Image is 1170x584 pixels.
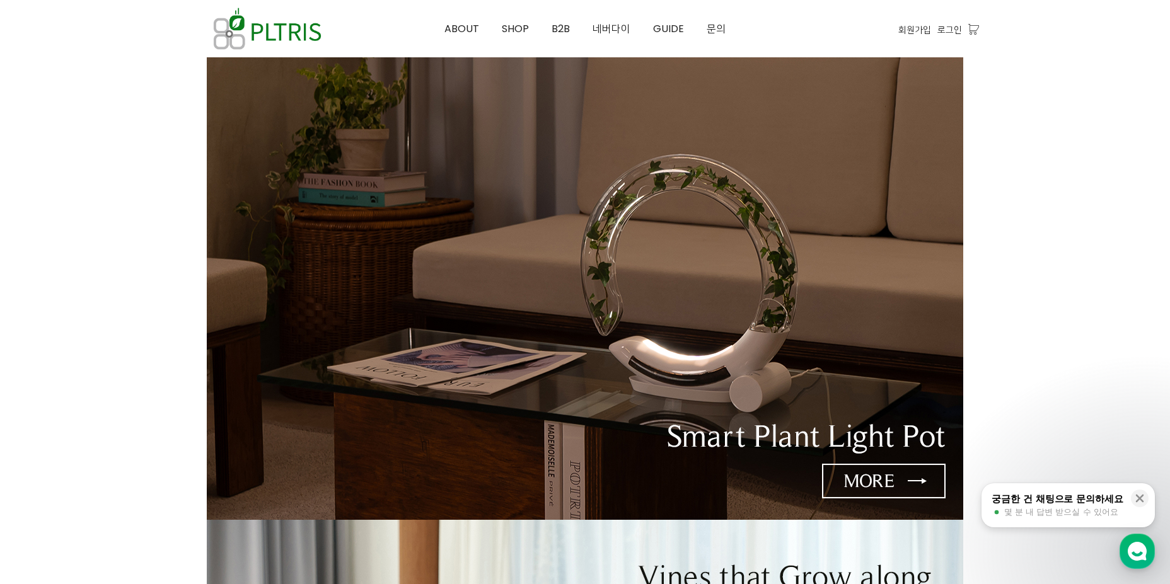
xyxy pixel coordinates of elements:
[490,1,540,57] a: SHOP
[552,21,570,36] span: B2B
[433,1,490,57] a: ABOUT
[653,21,684,36] span: GUIDE
[195,418,210,428] span: 설정
[4,399,83,431] a: 홈
[593,21,630,36] span: 네버다이
[502,21,529,36] span: SHOP
[163,399,242,431] a: 설정
[115,419,130,429] span: 대화
[898,23,931,37] a: 회원가입
[642,1,695,57] a: GUIDE
[695,1,737,57] a: 문의
[707,21,726,36] span: 문의
[540,1,581,57] a: B2B
[444,21,479,36] span: ABOUT
[83,399,163,431] a: 대화
[581,1,642,57] a: 네버다이
[40,418,47,428] span: 홈
[937,23,962,37] a: 로그인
